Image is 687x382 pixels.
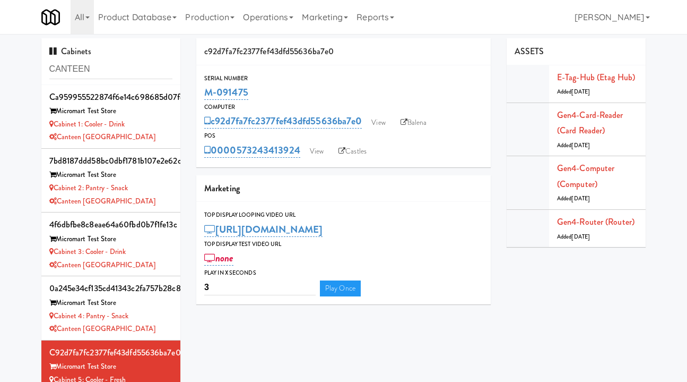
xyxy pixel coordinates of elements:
div: Top Display Looping Video Url [204,210,483,220]
div: c92d7fa7fc2377fef43dfd55636ba7e0 [49,345,173,361]
div: Computer [204,102,483,113]
a: View [305,143,329,159]
a: E-tag-hub (Etag Hub) [557,71,635,83]
span: [DATE] [571,141,590,149]
input: Search cabinets [49,60,173,79]
a: Canteen [GEOGRAPHIC_DATA] [49,196,156,206]
div: 7bd8187ddd58bc0dbf1781b107e2e62c [49,153,173,169]
a: Play Once [320,281,361,296]
span: Marketing [204,182,240,194]
div: Micromart Test Store [49,105,173,118]
span: ASSETS [515,45,544,57]
div: POS [204,131,483,141]
span: Added [557,141,590,149]
a: Cabinet 3: Cooler - Drink [49,247,126,257]
span: [DATE] [571,233,590,241]
a: Canteen [GEOGRAPHIC_DATA] [49,324,156,334]
a: M-091475 [204,85,248,100]
a: Cabinet 1: Cooler - Drink [49,119,125,129]
a: Castles [333,143,372,159]
a: Canteen [GEOGRAPHIC_DATA] [49,260,156,270]
div: Top Display Test Video Url [204,239,483,250]
a: Gen4-router (Router) [557,216,634,228]
div: Play in X seconds [204,268,483,278]
div: Serial Number [204,73,483,84]
li: ca959955522874f6e14c698685d07fe1Micromart Test Store Cabinet 1: Cooler - DrinkCanteen [GEOGRAPHIC... [41,85,181,149]
div: Micromart Test Store [49,168,173,182]
div: 4f6dbfbe8c8eae64a60fbd0b7f1fe13c [49,217,173,233]
span: [DATE] [571,194,590,202]
li: 0a245e34cf135cd41343c2fa757b28c8Micromart Test Store Cabinet 4: Pantry - SnackCanteen [GEOGRAPHIC... [41,276,181,340]
a: Balena [395,115,432,131]
a: none [204,251,233,266]
a: View [366,115,390,131]
a: Canteen [GEOGRAPHIC_DATA] [49,132,156,142]
span: Added [557,233,590,241]
span: Added [557,88,590,96]
a: 0000573243413924 [204,143,300,158]
div: 0a245e34cf135cd41343c2fa757b28c8 [49,281,173,296]
a: Cabinet 4: Pantry - Snack [49,311,129,321]
li: 4f6dbfbe8c8eae64a60fbd0b7f1fe13cMicromart Test Store Cabinet 3: Cooler - DrinkCanteen [GEOGRAPHIC... [41,213,181,276]
div: Micromart Test Store [49,233,173,246]
span: Cabinets [49,45,92,57]
div: c92d7fa7fc2377fef43dfd55636ba7e0 [196,38,491,65]
a: c92d7fa7fc2377fef43dfd55636ba7e0 [204,114,362,129]
a: [URL][DOMAIN_NAME] [204,222,323,237]
div: Micromart Test Store [49,360,173,373]
div: ca959955522874f6e14c698685d07fe1 [49,89,173,105]
a: Gen4-computer (Computer) [557,162,614,190]
img: Micromart [41,8,60,27]
span: Added [557,194,590,202]
a: Cabinet 2: Pantry - Snack [49,183,128,193]
span: [DATE] [571,88,590,96]
a: Gen4-card-reader (Card Reader) [557,109,623,137]
div: Micromart Test Store [49,296,173,310]
li: 7bd8187ddd58bc0dbf1781b107e2e62cMicromart Test Store Cabinet 2: Pantry - SnackCanteen [GEOGRAPHIC... [41,149,181,213]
